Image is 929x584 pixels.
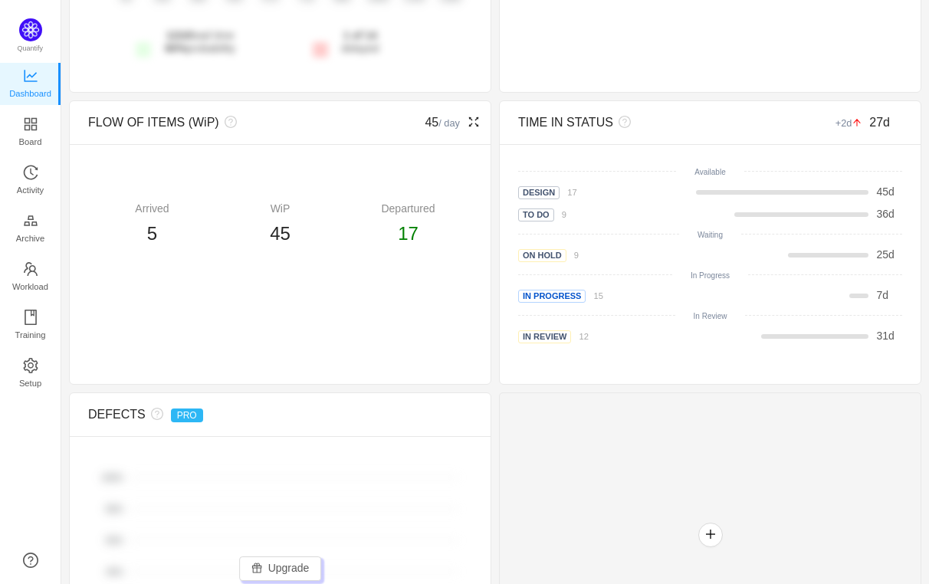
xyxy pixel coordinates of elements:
span: Dashboard [9,78,51,109]
span: Workload [12,271,48,302]
span: 5 [147,223,157,244]
tspan: 80% [106,504,123,513]
small: / day [438,117,460,129]
span: 36 [876,208,888,220]
span: Design [518,186,560,199]
i: icon: question-circle [219,116,237,128]
small: 12 [579,332,588,341]
div: Arrived [88,201,216,217]
span: 25 [876,248,888,261]
span: 45 [876,185,888,198]
small: 17 [567,188,576,197]
i: icon: arrow-up [852,118,862,128]
a: Archive [23,214,38,244]
i: icon: appstore [23,116,38,132]
div: 45 [376,113,472,132]
a: Training [23,310,38,341]
span: 7 [876,289,882,301]
small: 9 [562,210,566,219]
span: PRO [171,408,203,422]
span: d [876,289,888,301]
strong: 1 of 14 [343,29,377,41]
span: In Progress [518,290,586,303]
a: Activity [23,166,38,196]
span: Activity [17,175,44,205]
a: Workload [23,262,38,293]
div: Departured [344,201,472,217]
a: 12 [571,330,588,342]
small: 15 [593,291,602,300]
small: +2d [835,117,870,129]
button: icon: plus [698,523,723,547]
i: icon: history [23,165,38,180]
tspan: 100% [101,473,123,482]
span: Board [19,126,42,157]
span: lead time [165,29,235,54]
i: icon: fullscreen [460,116,480,128]
i: icon: question-circle [146,408,163,420]
span: Setup [19,368,41,399]
a: Setup [23,359,38,389]
span: Training [15,320,45,350]
a: 9 [554,208,566,220]
strong: 80% [165,42,186,54]
span: d [876,248,894,261]
i: icon: team [23,261,38,277]
a: Board [23,117,38,148]
a: icon: question-circle [23,553,38,568]
a: 9 [566,248,579,261]
span: Quantify [18,44,44,52]
span: 27d [869,116,890,129]
img: Quantify [19,18,42,41]
div: WiP [216,201,344,217]
div: TIME IN STATUS [518,113,806,132]
a: 15 [586,289,602,301]
span: Archive [16,223,44,254]
span: In Review [518,330,571,343]
span: 17 [398,223,419,244]
div: DEFECTS [88,405,376,424]
small: In Progress [691,271,730,280]
a: 17 [560,185,576,198]
small: 9 [574,251,579,260]
span: probability [165,42,235,54]
i: icon: book [23,310,38,325]
tspan: 60% [106,536,123,545]
div: FLOW OF ITEMS (WiP) [88,113,376,132]
span: On Hold [518,249,566,262]
small: Available [694,168,725,176]
small: Waiting [698,231,723,239]
i: icon: question-circle [613,116,631,128]
span: d [876,330,894,342]
i: icon: gold [23,213,38,228]
small: In Review [694,312,727,320]
span: 31 [876,330,888,342]
span: delayed [341,29,379,54]
span: d [876,208,894,220]
span: 45 [270,223,291,244]
strong: 122d [166,29,191,41]
button: icon: giftUpgrade [239,556,322,581]
i: icon: line-chart [23,68,38,84]
i: icon: setting [23,358,38,373]
span: d [876,185,894,198]
span: To Do [518,208,554,221]
tspan: 40% [106,567,123,576]
a: Dashboard [23,69,38,100]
